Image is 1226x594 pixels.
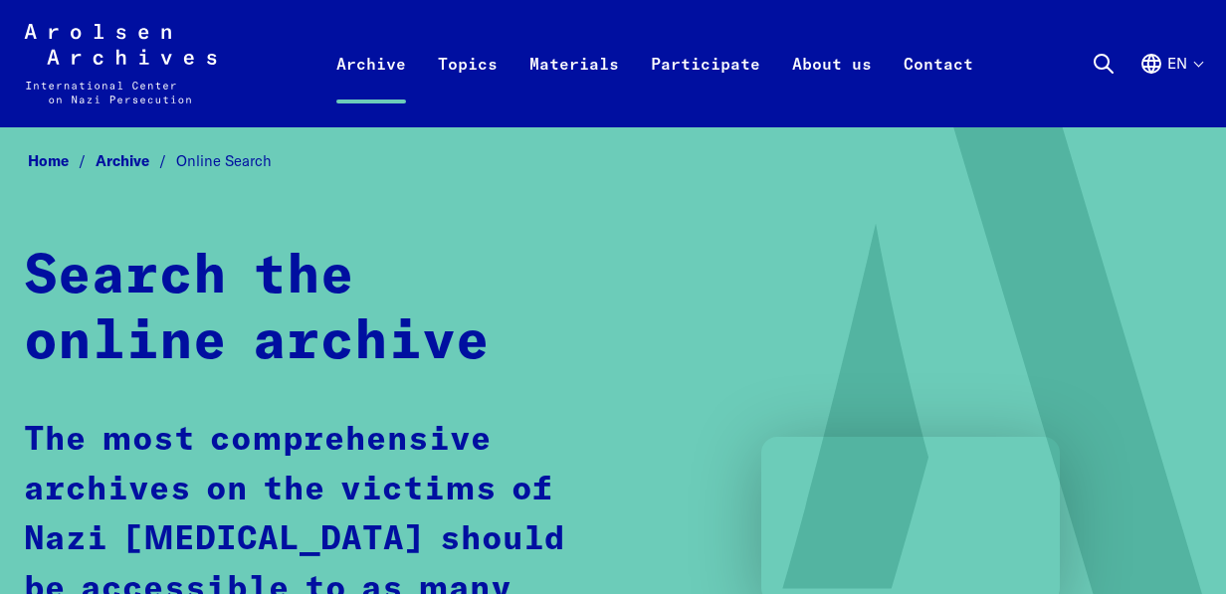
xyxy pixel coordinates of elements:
[1139,52,1202,123] button: English, language selection
[24,250,490,370] strong: Search the online archive
[422,48,513,127] a: Topics
[635,48,776,127] a: Participate
[24,146,1202,176] nav: Breadcrumb
[320,48,422,127] a: Archive
[776,48,888,127] a: About us
[96,151,176,170] a: Archive
[320,24,989,103] nav: Primary
[176,151,272,170] span: Online Search
[513,48,635,127] a: Materials
[28,151,96,170] a: Home
[888,48,989,127] a: Contact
